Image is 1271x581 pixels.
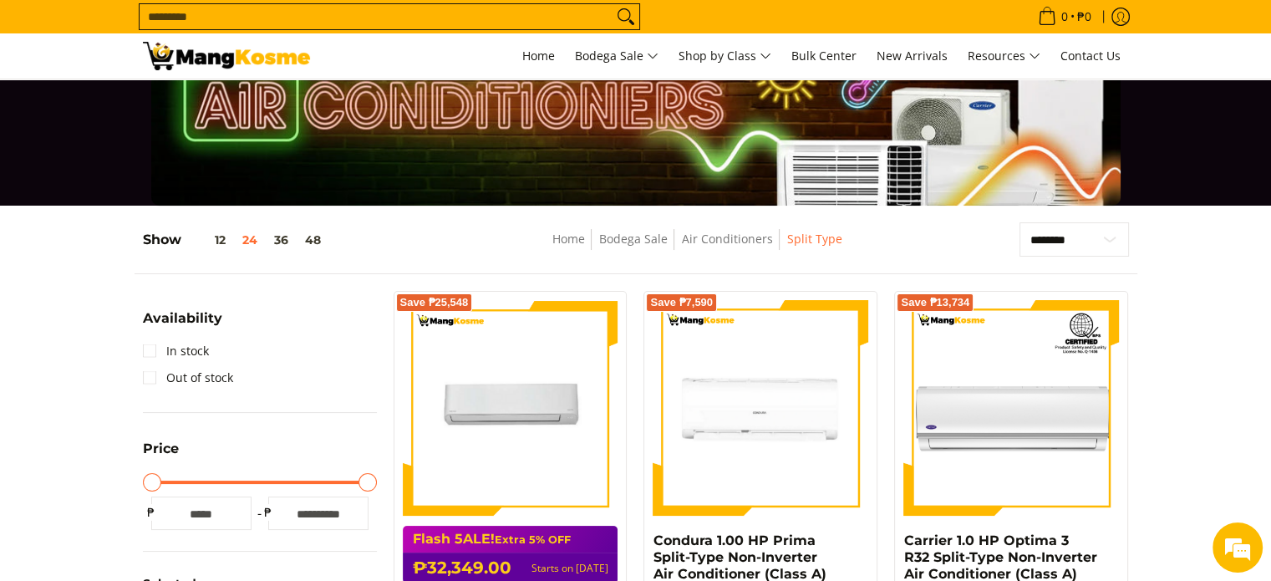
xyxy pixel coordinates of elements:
[400,298,469,308] span: Save ₱25,548
[143,42,310,70] img: Bodega Sale Aircon l Mang Kosme: Home Appliances Warehouse Sale Split Type
[266,233,297,247] button: 36
[791,48,857,64] span: Bulk Center
[575,46,658,67] span: Bodega Sale
[552,231,584,247] a: Home
[783,33,865,79] a: Bulk Center
[181,233,234,247] button: 12
[1060,48,1121,64] span: Contact Us
[143,504,160,521] span: ₱
[650,298,713,308] span: Save ₱7,590
[877,48,948,64] span: New Arrivals
[868,33,956,79] a: New Arrivals
[440,229,954,267] nav: Breadcrumbs
[1059,11,1070,23] span: 0
[143,364,233,391] a: Out of stock
[143,312,222,325] span: Availability
[143,338,209,364] a: In stock
[1033,8,1096,26] span: •
[681,231,772,247] a: Air Conditioners
[901,298,969,308] span: Save ₱13,734
[327,33,1129,79] nav: Main Menu
[598,231,667,247] a: Bodega Sale
[143,442,179,468] summary: Open
[959,33,1049,79] a: Resources
[653,300,868,516] img: Condura 1.00 HP Prima Split-Type Non-Inverter Air Conditioner (Class A)
[297,233,329,247] button: 48
[274,8,314,48] div: Minimize live chat window
[87,94,281,115] div: Chat with us now
[1052,33,1129,79] a: Contact Us
[968,46,1040,67] span: Resources
[97,181,231,349] span: We're online!
[514,33,563,79] a: Home
[679,46,771,67] span: Shop by Class
[8,396,318,455] textarea: Type your message and hit 'Enter'
[143,232,329,248] h5: Show
[143,442,179,456] span: Price
[403,300,618,516] img: Toshiba 2 HP New Model Split-Type Inverter Air Conditioner (Class A)
[903,300,1119,516] img: Carrier 1.0 HP Optima 3 R32 Split-Type Non-Inverter Air Conditioner (Class A)
[613,4,639,29] button: Search
[522,48,555,64] span: Home
[260,504,277,521] span: ₱
[234,233,266,247] button: 24
[143,312,222,338] summary: Open
[670,33,780,79] a: Shop by Class
[786,229,841,250] span: Split Type
[567,33,667,79] a: Bodega Sale
[1075,11,1094,23] span: ₱0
